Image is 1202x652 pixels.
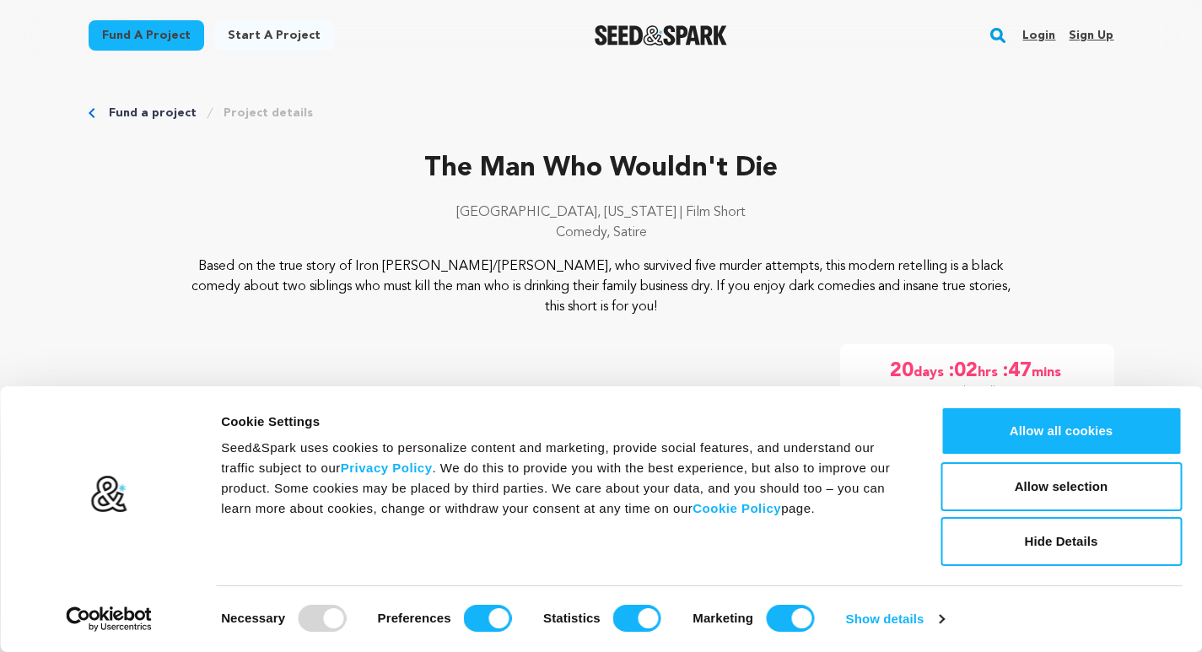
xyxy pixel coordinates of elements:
[890,358,914,385] span: 20
[595,25,727,46] a: Seed&Spark Homepage
[595,25,727,46] img: Seed&Spark Logo Dark Mode
[89,105,1114,121] div: Breadcrumb
[1032,358,1065,385] span: mins
[1022,22,1055,49] a: Login
[89,20,204,51] a: Fund a project
[341,461,433,475] a: Privacy Policy
[220,598,221,599] legend: Consent Selection
[191,256,1011,317] p: Based on the true story of Iron [PERSON_NAME]/[PERSON_NAME], who survived five murder attempts, t...
[224,105,313,121] a: Project details
[846,606,944,632] a: Show details
[941,462,1182,511] button: Allow selection
[693,501,781,515] a: Cookie Policy
[90,475,128,514] img: logo
[378,611,451,625] strong: Preferences
[221,611,285,625] strong: Necessary
[978,358,1001,385] span: hrs
[214,20,334,51] a: Start a project
[693,611,753,625] strong: Marketing
[89,223,1114,243] p: Comedy, Satire
[1001,358,1032,385] span: :47
[221,412,903,432] div: Cookie Settings
[35,606,183,632] a: Usercentrics Cookiebot - opens in a new window
[945,385,1010,398] p: Until Deadline
[941,407,1182,455] button: Allow all cookies
[109,105,197,121] a: Fund a project
[543,611,601,625] strong: Statistics
[941,517,1182,566] button: Hide Details
[947,358,978,385] span: :02
[89,202,1114,223] p: [GEOGRAPHIC_DATA], [US_STATE] | Film Short
[89,148,1114,189] p: The Man Who Wouldn't Die
[221,438,903,519] div: Seed&Spark uses cookies to personalize content and marketing, provide social features, and unders...
[914,358,947,385] span: days
[1069,22,1113,49] a: Sign up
